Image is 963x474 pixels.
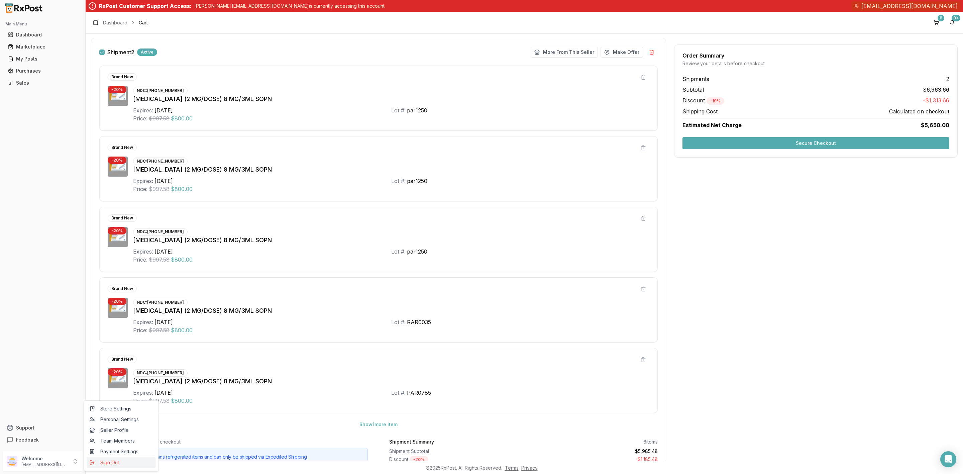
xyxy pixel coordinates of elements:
[5,77,80,89] a: Sales
[526,448,658,455] div: $5,985.48
[139,19,148,26] span: Cart
[505,465,519,471] a: Terms
[531,47,598,58] button: More From This Seller
[682,86,704,94] span: Subtotal
[154,389,173,397] div: [DATE]
[154,106,173,114] div: [DATE]
[5,21,80,27] h2: Main Menu
[391,106,406,114] div: Lot #:
[407,106,427,114] div: par1250
[149,326,170,334] span: $997.58
[90,459,153,466] span: Sign Out
[108,86,126,93] div: - 20 %
[3,78,83,88] button: Sales
[103,19,127,26] a: Dashboard
[108,157,126,164] div: - 20 %
[682,107,718,115] span: Shipping Cost
[923,86,949,94] span: $6,963.66
[682,122,742,128] span: Estimated Net Charge
[133,106,153,114] div: Expires:
[3,3,45,13] img: RxPost Logo
[108,157,128,177] img: Ozempic (2 MG/DOSE) 8 MG/3ML SOPN
[133,177,153,185] div: Expires:
[3,66,83,76] button: Purchases
[3,29,83,40] button: Dashboard
[21,455,68,462] p: Welcome
[149,397,170,405] span: $997.58
[108,86,128,106] img: Ozempic (2 MG/DOSE) 8 MG/3ML SOPN
[133,326,147,334] div: Price:
[410,456,428,463] div: - 20 %
[154,318,173,326] div: [DATE]
[108,144,137,151] div: Brand New
[133,94,649,104] div: [MEDICAL_DATA] (2 MG/DOSE) 8 MG/3ML SOPN
[103,19,148,26] nav: breadcrumb
[940,451,956,467] div: Open Intercom Messenger
[149,256,170,264] span: $997.58
[682,60,949,67] div: Review your details before checkout
[938,15,944,21] div: 8
[90,438,153,444] span: Team Members
[613,49,639,56] span: Make Offer
[526,456,658,463] div: - $1,185.48
[133,248,153,256] div: Expires:
[354,418,403,431] button: Show1more item
[931,17,942,28] button: 8
[923,96,949,105] span: -$1,313.66
[407,177,427,185] div: par1250
[889,107,949,115] span: Calculated on checkout
[8,80,77,86] div: Sales
[99,2,192,10] div: RxPost Customer Support Access:
[391,177,406,185] div: Lot #:
[601,47,643,58] button: Make Offer
[389,448,521,455] div: Shipment Subtotal
[682,75,709,83] span: Shipments
[87,425,156,436] a: Seller Profile
[133,318,153,326] div: Expires:
[133,256,147,264] div: Price:
[108,356,137,363] div: Brand New
[389,439,434,445] div: Shipment Summary
[90,427,153,434] span: Seller Profile
[149,185,170,193] span: $997.58
[521,465,538,471] a: Privacy
[133,228,188,235] div: NDC: [PHONE_NUMBER]
[154,177,173,185] div: [DATE]
[133,389,153,397] div: Expires:
[8,31,77,38] div: Dashboard
[87,414,156,425] a: Personal Settings
[861,2,958,10] span: [EMAIL_ADDRESS][DOMAIN_NAME]
[947,17,958,28] button: 9+
[682,97,724,104] span: Discount
[133,87,188,94] div: NDC: [PHONE_NUMBER]
[107,50,134,55] label: Shipment 2
[8,43,77,50] div: Marketplace
[108,227,128,247] img: Ozempic (2 MG/DOSE) 8 MG/3ML SOPN
[946,75,949,83] span: 2
[87,403,156,414] a: Store Settings
[643,439,658,445] div: 6 items
[5,53,80,65] a: My Posts
[90,416,153,423] span: Personal Settings
[682,137,949,149] button: Secure Checkout
[7,456,17,467] img: User avatar
[682,53,949,58] div: Order Summary
[117,454,362,460] h5: This shipment contains refrigerated items and can only be shipped via Expedited Shipping.
[133,369,188,377] div: NDC: [PHONE_NUMBER]
[108,285,137,292] div: Brand New
[171,326,193,334] span: $800.00
[171,397,193,405] span: $800.00
[108,73,137,81] div: Brand New
[3,422,83,434] button: Support
[21,462,68,467] p: [EMAIL_ADDRESS][DOMAIN_NAME]
[108,368,128,388] img: Ozempic (2 MG/DOSE) 8 MG/3ML SOPN
[108,227,126,234] div: - 20 %
[133,377,649,386] div: [MEDICAL_DATA] (2 MG/DOSE) 8 MG/3ML SOPN
[90,448,153,455] span: Payment Settings
[3,54,83,64] button: My Posts
[16,437,39,443] span: Feedback
[133,299,188,306] div: NDC: [PHONE_NUMBER]
[921,121,949,129] span: $5,650.00
[87,457,156,468] button: Sign Out
[133,397,147,405] div: Price:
